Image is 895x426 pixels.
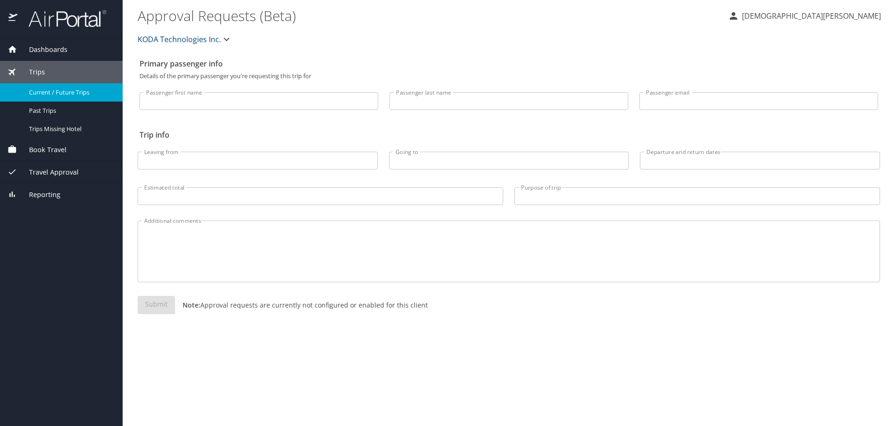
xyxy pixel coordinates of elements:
span: Travel Approval [17,167,79,177]
p: [DEMOGRAPHIC_DATA][PERSON_NAME] [739,10,881,22]
button: KODA Technologies Inc. [134,30,236,49]
span: Current / Future Trips [29,88,111,97]
p: Details of the primary passenger you're requesting this trip for [139,73,878,79]
button: [DEMOGRAPHIC_DATA][PERSON_NAME] [724,7,885,24]
img: icon-airportal.png [8,9,18,28]
h2: Trip info [139,127,878,142]
h2: Primary passenger info [139,56,878,71]
h1: Approval Requests (Beta) [138,1,720,30]
span: Trips Missing Hotel [29,125,111,133]
span: Dashboards [17,44,67,55]
span: Book Travel [17,145,66,155]
span: KODA Technologies Inc. [138,33,221,46]
img: airportal-logo.png [18,9,106,28]
span: Past Trips [29,106,111,115]
p: Approval requests are currently not configured or enabled for this client [175,300,428,310]
strong: Note: [183,301,200,309]
span: Reporting [17,190,60,200]
span: Trips [17,67,45,77]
